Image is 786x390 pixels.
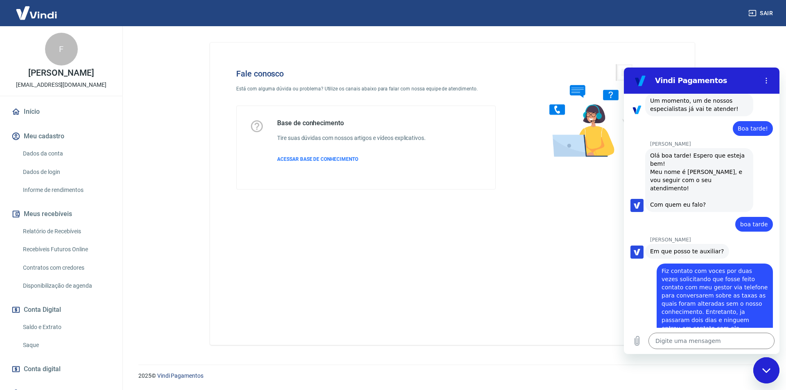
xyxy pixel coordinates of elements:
[236,85,496,92] p: Está com alguma dúvida ou problema? Utilize os canais abaixo para falar com nossa equipe de atend...
[277,156,358,162] span: ACESSAR BASE DE CONHECIMENTO
[20,241,113,258] a: Recebíveis Futuros Online
[20,337,113,354] a: Saque
[236,69,496,79] h4: Fale conosco
[20,145,113,162] a: Dados da conta
[20,182,113,198] a: Informe de rendimentos
[10,0,63,25] img: Vindi
[277,156,426,163] a: ACESSAR BASE DE CONHECIMENTO
[20,223,113,240] a: Relatório de Recebíveis
[20,164,113,180] a: Dados de login
[16,81,106,89] p: [EMAIL_ADDRESS][DOMAIN_NAME]
[157,372,203,379] a: Vindi Pagamentos
[20,259,113,276] a: Contratos com credores
[138,372,766,380] p: 2025 ©
[277,119,426,127] h5: Base de conhecimento
[747,6,776,21] button: Sair
[277,134,426,142] h6: Tire suas dúvidas com nossos artigos e vídeos explicativos.
[10,127,113,145] button: Meu cadastro
[20,277,113,294] a: Disponibilização de agenda
[10,103,113,121] a: Início
[45,33,78,65] div: F
[753,357,779,383] iframe: Botão para abrir a janela de mensagens, conversa em andamento
[533,56,657,165] img: Fale conosco
[10,205,113,223] button: Meus recebíveis
[20,319,113,336] a: Saldo e Extrato
[10,360,113,378] a: Conta digital
[28,69,94,77] p: [PERSON_NAME]
[10,301,113,319] button: Conta Digital
[24,363,61,375] span: Conta digital
[624,68,779,354] iframe: Janela de mensagens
